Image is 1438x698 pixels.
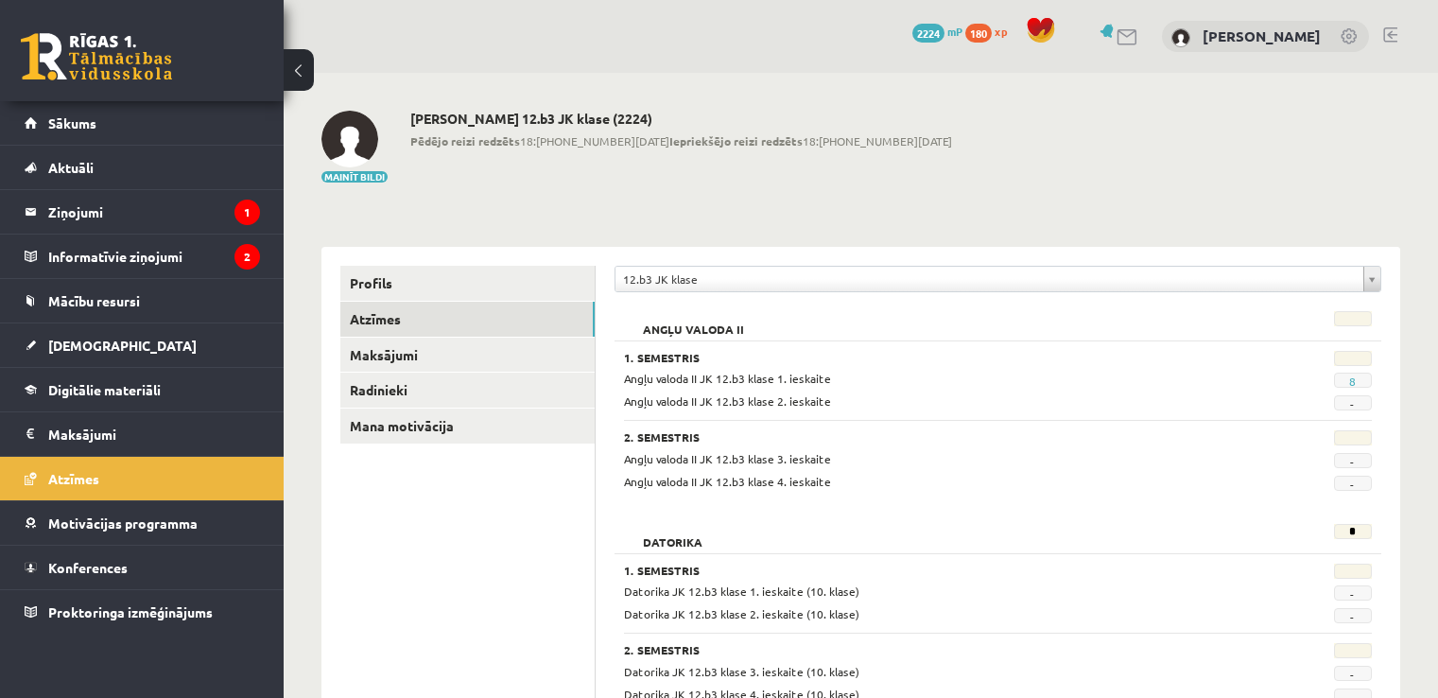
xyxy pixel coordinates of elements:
span: 18:[PHONE_NUMBER][DATE] 18:[PHONE_NUMBER][DATE] [410,132,952,149]
span: - [1334,666,1372,681]
a: Digitālie materiāli [25,368,260,411]
span: - [1334,585,1372,601]
span: Sākums [48,114,96,131]
h3: 2. Semestris [624,430,1242,444]
span: Digitālie materiāli [48,381,161,398]
span: Datorika JK 12.b3 klase 2. ieskaite (10. klase) [624,606,859,621]
span: Datorika JK 12.b3 klase 1. ieskaite (10. klase) [624,584,859,599]
a: Proktoringa izmēģinājums [25,590,260,634]
a: Rīgas 1. Tālmācības vidusskola [21,33,172,80]
span: xp [995,24,1007,39]
a: Sākums [25,101,260,145]
a: Konferences [25,546,260,589]
a: Motivācijas programma [25,501,260,545]
span: 2224 [912,24,944,43]
span: Angļu valoda II JK 12.b3 klase 3. ieskaite [624,451,831,466]
span: Aktuāli [48,159,94,176]
a: Ziņojumi1 [25,190,260,234]
span: Mācību resursi [48,292,140,309]
span: 12.b3 JK klase [623,267,1356,291]
a: Informatīvie ziņojumi2 [25,235,260,278]
h3: 2. Semestris [624,643,1242,656]
h3: 1. Semestris [624,564,1242,577]
button: Mainīt bildi [321,171,388,183]
b: Iepriekšējo reizi redzēts [669,133,803,148]
span: - [1334,395,1372,410]
span: Atzīmes [48,470,99,487]
a: Profils [340,266,595,301]
img: Raivo Rutks [321,111,378,167]
a: 2224 mP [912,24,962,39]
a: Mana motivācija [340,409,595,444]
a: 180 xp [965,24,1016,39]
a: Atzīmes [25,457,260,500]
span: [DEMOGRAPHIC_DATA] [48,337,197,354]
img: Raivo Rutks [1171,28,1190,47]
span: Proktoringa izmēģinājums [48,603,213,620]
a: [DEMOGRAPHIC_DATA] [25,323,260,367]
h3: 1. Semestris [624,351,1242,364]
a: Mācību resursi [25,279,260,323]
legend: Maksājumi [48,412,260,456]
span: 180 [965,24,992,43]
legend: Informatīvie ziņojumi [48,235,260,278]
h2: Angļu valoda II [624,311,763,330]
a: Radinieki [340,373,595,408]
b: Pēdējo reizi redzēts [410,133,520,148]
a: 12.b3 JK klase [615,267,1380,291]
h2: [PERSON_NAME] 12.b3 JK klase (2224) [410,111,952,127]
i: 1 [234,200,260,225]
span: Angļu valoda II JK 12.b3 klase 2. ieskaite [624,393,831,409]
span: Datorika JK 12.b3 klase 3. ieskaite (10. klase) [624,664,859,679]
span: Angļu valoda II JK 12.b3 klase 1. ieskaite [624,371,831,386]
span: mP [947,24,962,39]
i: 2 [234,244,260,270]
a: Maksājumi [25,412,260,456]
span: Konferences [48,559,128,576]
a: [PERSON_NAME] [1203,26,1321,45]
span: Motivācijas programma [48,515,198,532]
a: Atzīmes [340,302,595,337]
a: 8 [1349,374,1356,389]
h2: Datorika [624,524,721,543]
span: - [1334,453,1372,468]
a: Aktuāli [25,146,260,189]
legend: Ziņojumi [48,190,260,234]
span: - [1334,608,1372,623]
span: - [1334,476,1372,491]
span: Angļu valoda II JK 12.b3 klase 4. ieskaite [624,474,831,489]
a: Maksājumi [340,338,595,373]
